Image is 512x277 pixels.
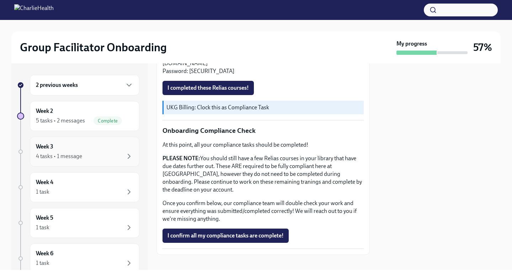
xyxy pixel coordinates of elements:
h6: Week 4 [36,178,53,186]
p: Once you confirm below, our compliance team will double check your work and ensure everything was... [162,199,364,223]
div: 1 task [36,188,49,196]
a: Week 41 task [17,172,139,202]
h6: 2 previous weeks [36,81,78,89]
div: 2 previous weeks [30,75,139,95]
a: Week 51 task [17,208,139,238]
button: I completed these Relias courses! [162,81,254,95]
span: I completed these Relias courses! [167,84,249,92]
div: 5 tasks • 2 messages [36,117,85,125]
a: Week 34 tasks • 1 message [17,137,139,167]
span: Complete [94,118,122,124]
button: I confirm all my compliance tasks are complete! [162,229,289,243]
a: Week 61 task [17,244,139,273]
p: UKG Billing: Clock this as Compliance Task [166,104,361,111]
div: 1 task [36,259,49,267]
p: You should still have a few Relias courses in your library that have due dates further out. These... [162,155,364,194]
p: Onboarding Compliance Check [162,126,364,135]
h3: 57% [473,41,492,54]
a: Week 25 tasks • 2 messagesComplete [17,101,139,131]
div: 4 tasks • 1 message [36,152,82,160]
h6: Week 5 [36,214,53,222]
p: At this point, all your compliance tasks should be completed! [162,141,364,149]
div: 1 task [36,224,49,231]
img: CharlieHealth [14,4,54,16]
h6: Week 6 [36,250,53,257]
strong: PLEASE NOTE: [162,155,200,162]
span: I confirm all my compliance tasks are complete! [167,232,284,239]
h2: Group Facilitator Onboarding [20,40,167,54]
strong: My progress [396,40,427,48]
h6: Week 3 [36,143,53,151]
h6: Week 2 [36,107,53,115]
